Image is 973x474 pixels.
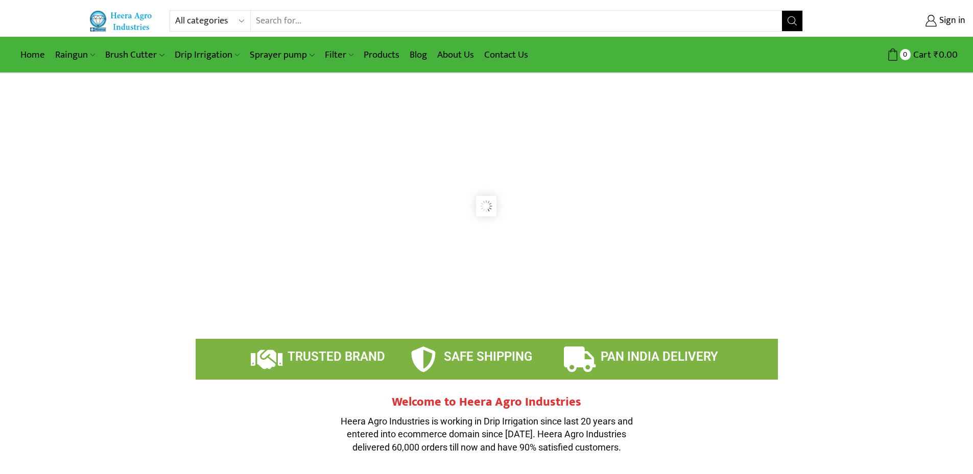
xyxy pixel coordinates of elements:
[432,43,479,67] a: About Us
[937,14,965,28] span: Sign in
[359,43,405,67] a: Products
[334,395,640,410] h2: Welcome to Heera Agro Industries
[934,47,939,63] span: ₹
[444,350,532,364] span: SAFE SHIPPING
[479,43,533,67] a: Contact Us
[50,43,100,67] a: Raingun
[405,43,432,67] a: Blog
[251,11,782,31] input: Search for...
[100,43,169,67] a: Brush Cutter
[900,49,911,60] span: 0
[911,48,931,62] span: Cart
[934,47,958,63] bdi: 0.00
[288,350,385,364] span: TRUSTED BRAND
[170,43,245,67] a: Drip Irrigation
[601,350,718,364] span: PAN INDIA DELIVERY
[245,43,319,67] a: Sprayer pump
[818,12,965,30] a: Sign in
[15,43,50,67] a: Home
[813,45,958,64] a: 0 Cart ₹0.00
[334,415,640,454] p: Heera Agro Industries is working in Drip Irrigation since last 20 years and entered into ecommerc...
[320,43,359,67] a: Filter
[782,11,802,31] button: Search button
